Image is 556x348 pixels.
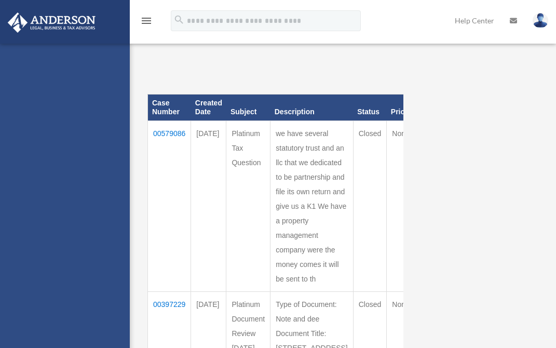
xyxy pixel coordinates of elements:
a: menu [140,18,153,27]
i: menu [140,15,153,27]
td: [DATE] [191,121,226,291]
i: search [173,14,185,25]
th: Case Number [148,95,191,121]
img: Anderson Advisors Platinum Portal [5,12,99,33]
td: we have several statutory trust and an llc that we dedicated to be partnership and file its own r... [270,121,353,291]
img: User Pic [533,13,548,28]
td: Normal [387,121,421,291]
td: Platinum Tax Question [226,121,270,291]
td: Closed [353,121,387,291]
th: Description [270,95,353,121]
td: 00579086 [148,121,191,291]
th: Created Date [191,95,226,121]
th: Subject [226,95,270,121]
th: Priority [387,95,421,121]
th: Status [353,95,387,121]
